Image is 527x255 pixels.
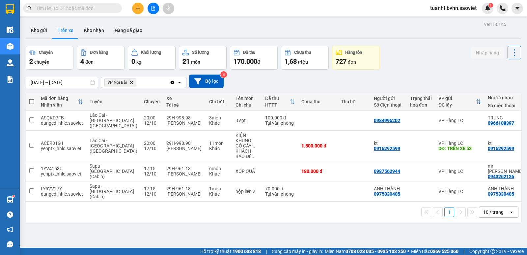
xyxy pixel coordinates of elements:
[435,93,485,111] th: Toggle SortBy
[410,102,432,108] div: hóa đơn
[485,5,491,11] img: icon-new-feature
[7,59,14,66] img: warehouse-icon
[266,248,267,255] span: |
[7,241,13,247] span: message
[144,166,160,171] div: 17:15
[26,46,73,70] button: Chuyến2chuyến
[438,189,481,194] div: VP Hàng LC
[136,6,140,11] span: plus
[512,3,523,14] button: caret-down
[107,80,127,85] span: VP Nội Bài
[374,169,400,174] div: 0987562944
[410,96,432,101] div: Trạng thái
[166,120,203,126] div: [PERSON_NAME]
[483,209,504,215] div: 10 / trang
[148,3,159,14] button: file-add
[265,191,295,197] div: Tại văn phòng
[236,102,259,108] div: Ghi chú
[144,120,160,126] div: 12/10
[79,22,109,38] button: Kho nhận
[90,138,137,154] span: Lào Cai - [GEOGRAPHIC_DATA] ([GEOGRAPHIC_DATA])
[131,57,135,65] span: 0
[144,186,160,191] div: 17:15
[374,102,403,108] div: Số điện thoại
[236,133,259,148] div: KIỆN KHUNG GỖ CÂY CẢNH
[7,226,13,233] span: notification
[281,46,329,70] button: Chưa thu1,68 triệu
[298,59,308,65] span: triệu
[128,46,176,70] button: Khối lượng0kg
[341,99,367,104] div: Thu hộ
[144,141,160,146] div: 20:00
[236,118,259,123] div: 3 sọt
[509,209,514,215] svg: open
[170,80,175,85] svg: Clear all
[166,115,203,120] div: 29H-998.98
[200,248,261,255] span: Hỗ trợ kỹ thuật:
[7,26,14,33] img: warehouse-icon
[90,50,108,55] div: Đơn hàng
[144,146,160,151] div: 12/10
[166,102,203,108] div: Tài xế
[41,120,83,126] div: dungcd_hhlc.saoviet
[109,22,148,38] button: Hàng đã giao
[27,6,32,11] span: search
[136,59,141,65] span: kg
[484,21,506,28] div: ver 1.8.146
[90,163,134,179] span: Sapa - [GEOGRAPHIC_DATA] (Cabin)
[514,5,520,11] span: caret-down
[490,249,495,254] span: copyright
[374,146,400,151] div: 0916292599
[301,99,334,104] div: Chưa thu
[192,50,209,55] div: Số lượng
[236,96,259,101] div: Tên món
[166,166,203,171] div: 29H-961.13
[430,249,458,254] strong: 0369 525 060
[36,5,114,12] input: Tìm tên, số ĐT hoặc mã đơn
[471,47,504,59] button: Nhập hàng
[191,59,200,65] span: món
[265,120,295,126] div: Tại văn phòng
[294,50,311,55] div: Chưa thu
[209,115,229,120] div: 3 món
[29,57,33,65] span: 2
[438,102,476,108] div: ĐC lấy
[488,186,523,191] div: ANH THÀNH
[488,174,514,179] div: 0943262136
[438,96,476,101] div: VP gửi
[166,186,203,191] div: 29H-961.13
[265,186,295,191] div: 70.000 đ
[7,196,14,203] img: warehouse-icon
[488,141,523,146] div: kt
[6,4,14,14] img: logo-vxr
[444,207,454,217] button: 1
[251,143,255,148] span: ...
[265,102,290,108] div: HTTT
[301,169,334,174] div: 180.000 đ
[41,115,83,120] div: ASQKD7FB
[374,191,400,197] div: 0975330405
[374,96,403,101] div: Người gửi
[332,46,380,70] button: Hàng tồn727đơn
[144,171,160,176] div: 12/10
[166,141,203,146] div: 29H-998.98
[209,166,229,171] div: 6 món
[234,57,257,65] span: 170.000
[85,59,94,65] span: đơn
[41,166,83,171] div: 1YV4153U
[325,248,406,255] span: Miền Nam
[243,50,255,55] div: Đã thu
[407,250,409,253] span: ⚪️
[77,46,125,70] button: Đơn hàng4đơn
[230,46,278,70] button: Đã thu170.000đ
[262,93,298,111] th: Toggle SortBy
[220,71,227,78] sup: 3
[90,112,137,128] span: Lào Cai - [GEOGRAPHIC_DATA] ([GEOGRAPHIC_DATA])
[13,195,14,197] sup: 1
[41,186,83,191] div: LY5VV27Y
[90,99,137,104] div: Tuyến
[236,189,259,194] div: hộp liền 2
[374,118,400,123] div: 0984996202
[144,191,160,197] div: 12/10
